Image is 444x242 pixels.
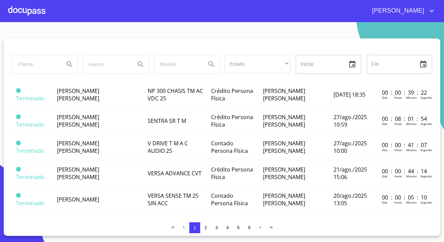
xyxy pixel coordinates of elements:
[334,166,367,181] span: 21/ago./2025 15:06
[382,141,428,149] p: 00 : 00 : 41 : 07
[204,225,207,230] span: 2
[406,122,417,126] p: Minutos
[382,96,387,99] p: Dias
[420,174,433,178] p: Segundos
[211,192,248,207] span: Contado Persona Física
[132,56,149,72] button: Search
[382,194,428,201] p: 00 : 00 : 05 : 10
[334,91,366,98] span: [DATE] 18:35
[263,166,305,181] span: [PERSON_NAME] [PERSON_NAME]
[148,87,203,102] span: NP 300 CHASIS TM AC VDC 25
[420,122,433,126] p: Segundos
[16,173,44,181] span: Terminado
[203,56,220,72] button: Search
[406,148,417,152] p: Minutos
[394,122,402,126] p: Horas
[148,140,188,155] span: V DRIVE T M A C AUDIO 25
[226,225,228,230] span: 4
[211,140,248,155] span: Contado Persona Física
[225,55,290,73] div: ​
[233,222,244,233] button: 5
[244,222,255,233] button: 6
[382,148,387,152] p: Dias
[420,200,433,204] p: Segundos
[367,5,436,16] button: account of current user
[16,147,44,155] span: Terminado
[193,225,196,230] span: 1
[211,113,253,128] span: Crédito Persona Física
[334,192,367,207] span: 20/ago./2025 13:05
[382,167,428,175] p: 00 : 00 : 44 : 14
[382,200,387,204] p: Dias
[215,225,218,230] span: 3
[382,115,428,123] p: 00 : 08 : 01 : 54
[148,117,186,125] span: SENTRA SR T M
[211,166,253,181] span: Crédito Persona Física
[263,192,305,207] span: [PERSON_NAME] [PERSON_NAME]
[57,196,99,203] span: [PERSON_NAME]
[248,225,250,230] span: 6
[382,89,428,96] p: 00 : 00 : 39 : 22
[16,199,44,207] span: Terminado
[263,140,305,155] span: [PERSON_NAME] [PERSON_NAME]
[16,121,44,128] span: Terminado
[148,170,202,177] span: VERSA ADVANCE CVT
[189,222,200,233] button: 1
[200,222,211,233] button: 2
[61,56,78,72] button: Search
[420,96,433,99] p: Segundos
[57,140,99,155] span: [PERSON_NAME] [PERSON_NAME]
[394,174,402,178] p: Horas
[57,87,99,102] span: [PERSON_NAME] [PERSON_NAME]
[334,113,367,128] span: 27/ago./2025 10:59
[420,148,433,152] p: Segundos
[16,95,44,102] span: Terminado
[263,87,305,102] span: [PERSON_NAME] [PERSON_NAME]
[16,88,21,93] span: Terminado
[367,5,428,16] span: [PERSON_NAME]
[57,166,99,181] span: [PERSON_NAME] [PERSON_NAME]
[263,113,305,128] span: [PERSON_NAME] [PERSON_NAME]
[382,122,387,126] p: Dias
[237,225,239,230] span: 5
[382,174,387,178] p: Dias
[16,141,21,145] span: Terminado
[16,167,21,172] span: Terminado
[211,222,222,233] button: 3
[57,113,99,128] span: [PERSON_NAME] [PERSON_NAME]
[406,96,417,99] p: Minutos
[211,87,253,102] span: Crédito Persona Física
[394,96,402,99] p: Horas
[334,140,367,155] span: 27/ago./2025 10:00
[394,148,402,152] p: Horas
[406,200,417,204] p: Minutos
[394,200,402,204] p: Horas
[406,174,417,178] p: Minutos
[222,222,233,233] button: 4
[148,192,198,207] span: VERSA SENSE TM 25 SIN ACC
[12,55,59,74] input: search
[16,114,21,119] span: Terminado
[154,55,201,74] input: search
[16,193,21,198] span: Terminado
[83,55,130,74] input: search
